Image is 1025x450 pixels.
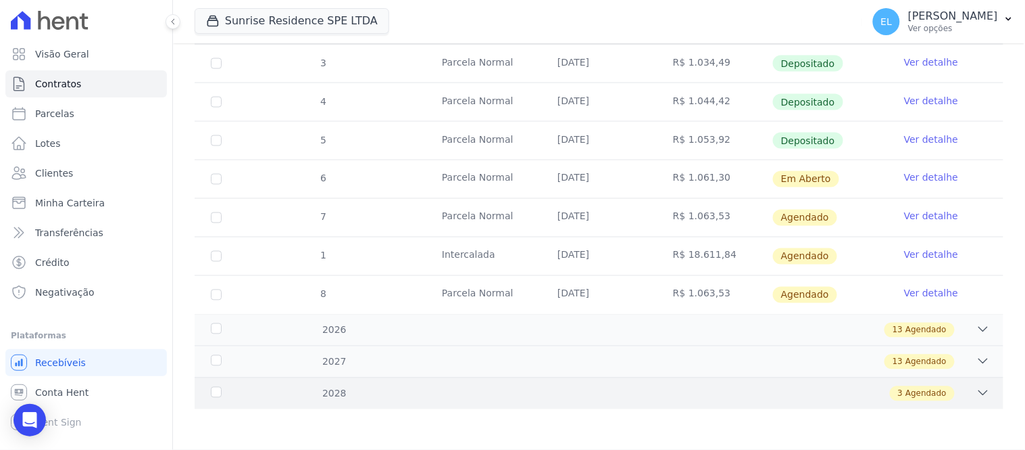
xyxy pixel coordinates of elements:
span: Agendado [905,388,947,400]
input: default [211,174,222,185]
input: default [211,212,222,223]
span: 8 [319,289,326,300]
a: Negativação [5,279,167,306]
a: Ver detalhe [904,94,958,108]
a: Ver detalhe [904,210,958,223]
span: Clientes [35,166,73,180]
button: Sunrise Residence SPE LTDA [195,8,389,34]
input: default [211,290,222,300]
td: R$ 1.053,92 [657,122,772,160]
span: 3 [319,58,326,68]
a: Clientes [5,160,167,187]
td: R$ 1.063,53 [657,199,772,237]
td: [DATE] [541,83,657,121]
a: Visão Geral [5,41,167,68]
a: Ver detalhe [904,248,958,262]
span: Agendado [905,356,947,368]
span: 4 [319,96,326,107]
span: Em Aberto [773,171,839,187]
span: Agendado [905,324,947,336]
span: Crédito [35,256,70,269]
p: [PERSON_NAME] [908,9,998,23]
p: Ver opções [908,23,998,34]
button: EL [PERSON_NAME] Ver opções [862,3,1025,41]
td: R$ 18.611,84 [657,238,772,275]
span: 1 [319,250,326,261]
td: Intercalada [426,238,541,275]
td: Parcela Normal [426,160,541,198]
span: Lotes [35,137,61,150]
span: Negativação [35,286,95,299]
div: Open Intercom Messenger [14,404,46,436]
span: 5 [319,135,326,145]
span: Minha Carteira [35,196,105,210]
a: Ver detalhe [904,287,958,300]
span: 6 [319,173,326,184]
a: Transferências [5,219,167,246]
td: [DATE] [541,238,657,275]
span: Conta Hent [35,386,89,399]
span: 3 [898,388,903,400]
a: Ver detalhe [904,171,958,185]
span: 7 [319,212,326,223]
td: Parcela Normal [426,276,541,314]
a: Ver detalhe [904,55,958,69]
a: Recebíveis [5,349,167,376]
span: Visão Geral [35,47,89,61]
input: Só é possível selecionar pagamentos em aberto [211,97,222,108]
td: R$ 1.034,49 [657,45,772,83]
div: Plataformas [11,328,161,344]
a: Crédito [5,249,167,276]
span: 13 [893,324,903,336]
td: Parcela Normal [426,83,541,121]
a: Lotes [5,130,167,157]
td: [DATE] [541,122,657,160]
span: EL [881,17,893,26]
span: 13 [893,356,903,368]
span: Transferências [35,226,103,240]
span: Depositado [773,133,843,149]
span: Agendado [773,248,837,265]
a: Conta Hent [5,379,167,406]
input: Só é possível selecionar pagamentos em aberto [211,135,222,146]
input: default [211,251,222,262]
td: Parcela Normal [426,122,541,160]
span: Depositado [773,94,843,110]
td: R$ 1.044,42 [657,83,772,121]
td: Parcela Normal [426,199,541,237]
span: Contratos [35,77,81,91]
span: Depositado [773,55,843,72]
input: Só é possível selecionar pagamentos em aberto [211,58,222,69]
td: [DATE] [541,45,657,83]
span: Agendado [773,210,837,226]
td: R$ 1.061,30 [657,160,772,198]
td: [DATE] [541,276,657,314]
a: Ver detalhe [904,133,958,146]
td: R$ 1.063,53 [657,276,772,314]
td: [DATE] [541,199,657,237]
a: Contratos [5,70,167,97]
td: Parcela Normal [426,45,541,83]
span: Agendado [773,287,837,303]
span: Recebíveis [35,356,86,369]
span: Parcelas [35,107,74,120]
a: Minha Carteira [5,189,167,217]
a: Parcelas [5,100,167,127]
td: [DATE] [541,160,657,198]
